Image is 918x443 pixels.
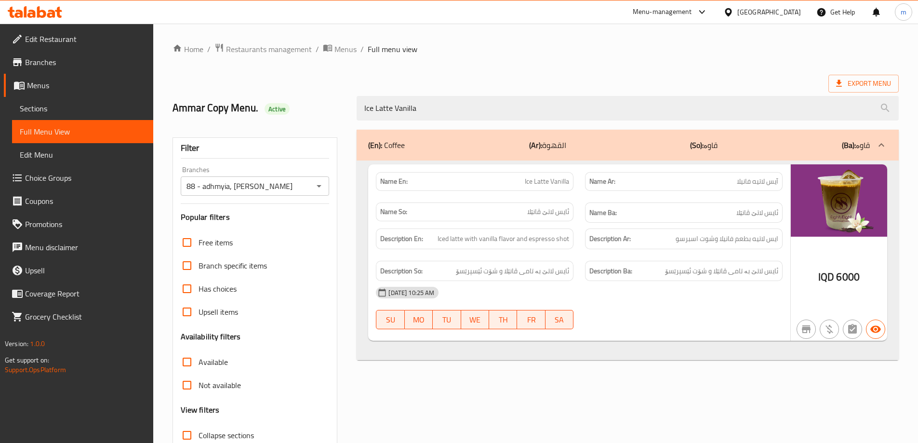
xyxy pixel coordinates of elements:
p: القهوة [529,139,566,151]
button: TH [489,310,517,329]
span: Sections [20,103,146,114]
span: ايس لاتيه بطعم فانيلا وشوت اسبرسو [676,233,778,245]
span: Ice Latte Vanilla [525,176,569,187]
span: ئایس لاتێ بە تامی ڤانێلا و شۆت ئێسپرێسۆ [665,265,778,277]
span: Full menu view [368,43,417,55]
li: / [316,43,319,55]
b: (Ar): [529,138,542,152]
span: Collapse sections [199,430,254,441]
button: WE [461,310,489,329]
span: Coverage Report [25,288,146,299]
button: FR [517,310,545,329]
button: SA [545,310,573,329]
a: Coupons [4,189,153,213]
p: قاوە [842,139,870,151]
input: search [357,96,899,121]
span: TH [493,313,513,327]
b: (Ba): [842,138,856,152]
h3: Availability filters [181,331,241,342]
a: Menus [4,74,153,97]
a: Sections [12,97,153,120]
strong: Name So: [380,207,407,217]
h3: Popular filters [181,212,330,223]
a: Menu disclaimer [4,236,153,259]
nav: breadcrumb [173,43,899,55]
span: Restaurants management [226,43,312,55]
span: Coupons [25,195,146,207]
span: Full Menu View [20,126,146,137]
a: Restaurants management [214,43,312,55]
span: Edit Menu [20,149,146,161]
a: Edit Restaurant [4,27,153,51]
span: Available [199,356,228,368]
span: IQD [818,268,834,286]
span: [DATE] 10:25 AM [385,288,438,297]
span: Not available [199,379,241,391]
p: قاوە [690,139,718,151]
b: (So): [690,138,704,152]
strong: Name En: [380,176,408,187]
div: Menu-management [633,6,692,18]
div: Active [265,103,290,115]
span: Export Menu [828,75,899,93]
span: Free items [199,237,233,248]
li: / [360,43,364,55]
p: Coffee [368,139,405,151]
span: ئایس لاتێ بە تامی ڤانێلا و شۆت ئێسپرێسۆ [456,265,569,277]
button: Open [312,179,326,193]
strong: Description En: [380,233,423,245]
span: SA [549,313,570,327]
span: Menus [334,43,357,55]
button: Available [866,320,885,339]
span: Active [265,105,290,114]
a: Choice Groups [4,166,153,189]
button: Not has choices [843,320,862,339]
span: Has choices [199,283,237,295]
div: Filter [181,138,330,159]
button: TU [433,310,461,329]
span: 1.0.0 [30,337,45,350]
span: Upsell [25,265,146,276]
span: TU [437,313,457,327]
strong: Description So: [380,265,423,277]
span: 6000 [836,268,860,286]
button: MO [405,310,433,329]
a: Edit Menu [12,143,153,166]
a: Menus [323,43,357,55]
span: WE [465,313,485,327]
span: Branch specific items [199,260,267,271]
strong: Description Ba: [589,265,632,277]
span: Get support on: [5,354,49,366]
span: Branches [25,56,146,68]
h2: Ammar Copy Menu. [173,101,346,115]
span: FR [521,313,541,327]
a: Grocery Checklist [4,305,153,328]
a: Full Menu View [12,120,153,143]
strong: Name Ba: [589,207,617,219]
span: ئایس لاتێ ڤانێلا [736,207,778,219]
a: Promotions [4,213,153,236]
span: SU [380,313,400,327]
div: (En): Coffee(Ar):القهوة(So):قاوە(Ba):قاوە [357,161,899,361]
a: Upsell [4,259,153,282]
span: Edit Restaurant [25,33,146,45]
span: Export Menu [836,78,891,90]
a: Support.OpsPlatform [5,363,66,376]
span: Menus [27,80,146,91]
span: ئایس لاتێ ڤانێلا [527,207,569,217]
b: (En): [368,138,382,152]
li: / [207,43,211,55]
strong: Description Ar: [589,233,631,245]
h3: View filters [181,404,220,416]
button: Purchased item [820,320,839,339]
span: Menu disclaimer [25,242,146,253]
div: (En): Coffee(Ar):القهوة(So):قاوە(Ba):قاوە [357,130,899,161]
span: Iced latte with vanilla flavor and espresso shot [438,233,569,245]
a: Branches [4,51,153,74]
div: [GEOGRAPHIC_DATA] [737,7,801,17]
span: Version: [5,337,28,350]
a: Home [173,43,203,55]
span: Promotions [25,218,146,230]
strong: Name Ar: [589,176,615,187]
span: Grocery Checklist [25,311,146,322]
